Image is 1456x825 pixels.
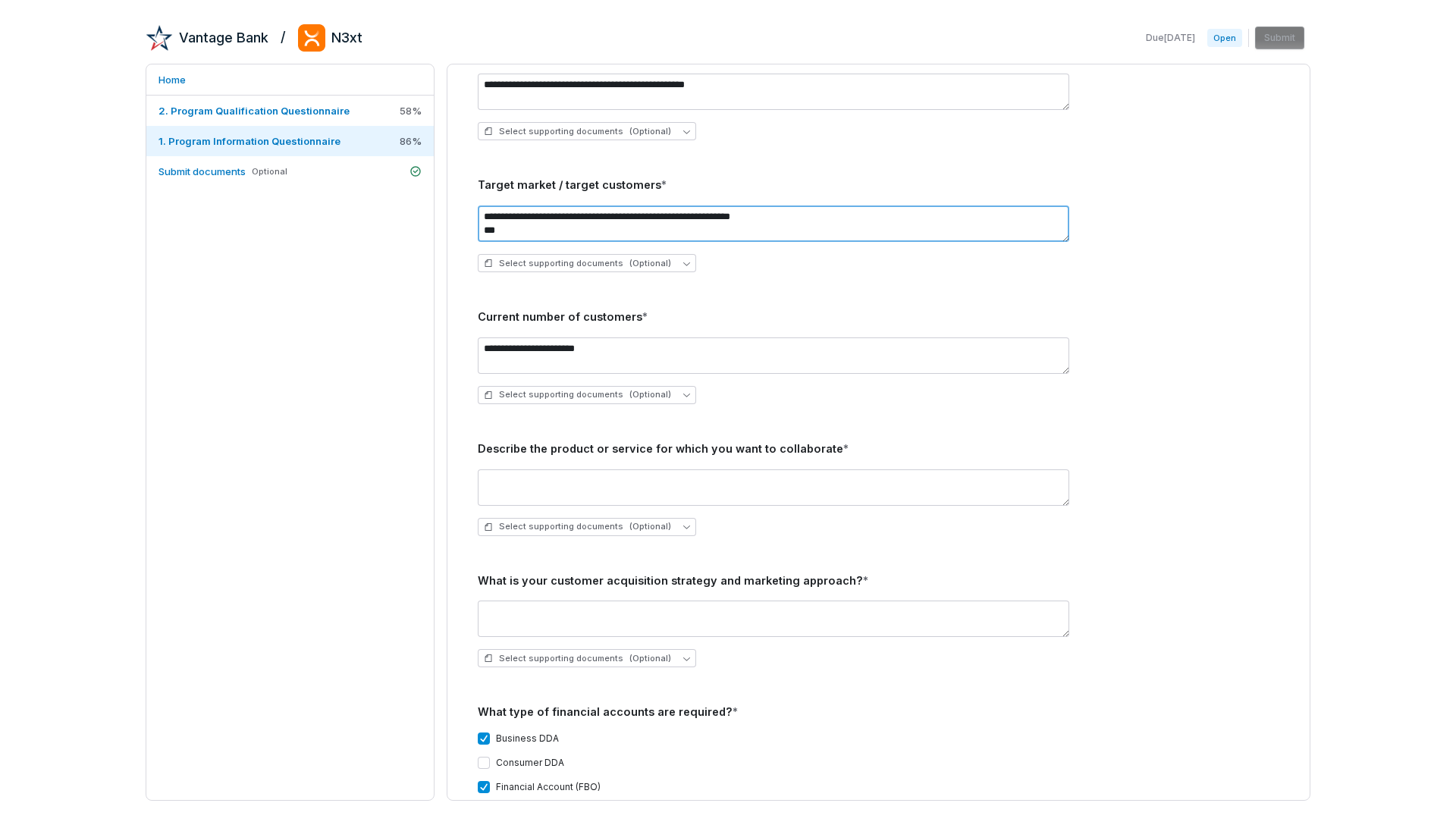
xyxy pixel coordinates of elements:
span: Select supporting documents [484,653,671,664]
div: What is your customer acquisition strategy and marketing approach? [478,572,1279,589]
span: (Optional) [629,653,671,664]
span: Optional [252,166,287,177]
a: 1. Program Information Questionnaire86% [146,126,434,156]
span: (Optional) [629,258,671,269]
span: (Optional) [629,521,671,532]
a: 2. Program Qualification Questionnaire58% [146,96,434,126]
a: Home [146,64,434,95]
span: 1. Program Information Questionnaire [158,135,340,147]
span: 86 % [400,134,422,148]
div: Describe the product or service for which you want to collaborate [478,441,1279,457]
label: Financial Account (FBO) [496,781,601,793]
label: Business DDA [496,732,559,745]
h2: N3xt [331,28,362,48]
span: Select supporting documents [484,389,671,400]
span: 58 % [400,104,422,118]
div: Target market / target customers [478,177,1279,193]
div: What type of financial accounts are required? [478,704,1279,720]
span: Select supporting documents [484,521,671,532]
span: (Optional) [629,126,671,137]
span: Submit documents [158,165,246,177]
span: 2. Program Qualification Questionnaire [158,105,350,117]
a: Submit documentsOptional [146,156,434,187]
h2: / [281,24,286,47]
span: Select supporting documents [484,126,671,137]
span: Open [1207,29,1242,47]
span: Due [DATE] [1146,32,1195,44]
span: (Optional) [629,389,671,400]
div: Current number of customers [478,309,1279,325]
label: Consumer DDA [496,757,564,769]
span: Select supporting documents [484,258,671,269]
h2: Vantage Bank [179,28,268,48]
